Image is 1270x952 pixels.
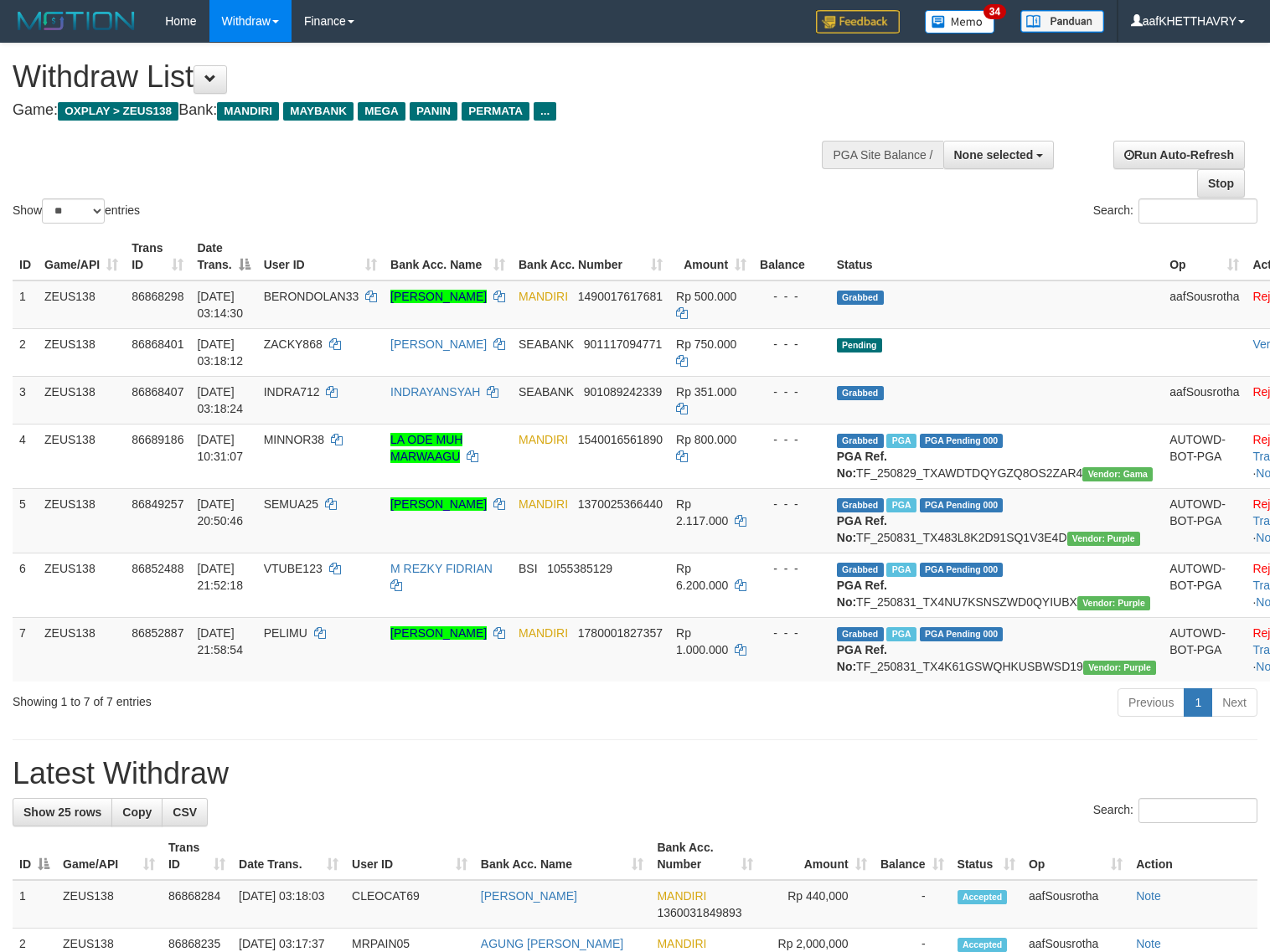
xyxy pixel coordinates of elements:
span: Grabbed [837,498,884,512]
th: Action [1129,832,1257,880]
span: MANDIRI [519,290,568,303]
span: [DATE] 21:52:18 [197,562,243,592]
span: BSI [519,562,538,575]
th: Op: activate to sort column ascending [1163,233,1246,280]
td: ZEUS138 [56,880,162,929]
span: Marked by aafsolysreylen [886,627,916,641]
th: Bank Acc. Number: activate to sort column ascending [512,233,669,280]
span: ... [534,102,556,121]
th: Bank Acc. Number: activate to sort column ascending [650,832,760,880]
td: 1 [13,280,38,329]
span: Grabbed [837,563,884,577]
td: 3 [13,376,38,424]
span: Rp 500.000 [676,290,736,303]
span: MANDIRI [519,497,568,511]
span: Copy 1360031849893 to clipboard [657,906,741,919]
td: ZEUS138 [38,553,125,617]
div: - - - [760,560,823,577]
span: Grabbed [837,291,884,305]
td: aafSousrotha [1163,280,1246,329]
span: 86852887 [132,626,183,640]
td: 86868284 [162,880,232,929]
td: TF_250829_TXAWDTDQYGZQ8OS2ZAR4 [830,424,1163,488]
td: ZEUS138 [38,328,125,376]
span: Marked by aafkaynarin [886,434,916,448]
div: - - - [760,431,823,448]
h1: Latest Withdraw [13,757,1257,790]
td: 5 [13,488,38,553]
button: None selected [943,141,1055,169]
a: [PERSON_NAME] [481,889,577,903]
span: Grabbed [837,627,884,641]
span: Copy 901089242339 to clipboard [584,385,662,399]
span: Vendor URL: https://trx4.1velocity.biz [1067,532,1140,546]
div: - - - [760,336,823,352]
label: Show entries [13,198,140,224]
span: Marked by aafsolysreylen [886,563,916,577]
span: 86849257 [132,497,183,511]
span: PGA Pending [920,627,1004,641]
span: [DATE] 03:18:24 [197,385,243,415]
th: Status: activate to sort column ascending [951,832,1022,880]
span: 86868298 [132,290,183,303]
input: Search: [1138,798,1257,823]
img: MOTION_logo.png [13,8,140,33]
span: MANDIRI [217,102,279,121]
a: Previous [1118,688,1185,717]
span: 86852488 [132,562,183,575]
span: Rp 351.000 [676,385,736,399]
img: Feedback.jpg [816,10,900,33]
span: PGA Pending [920,563,1004,577]
a: Stop [1197,169,1245,198]
td: 1 [13,880,56,929]
th: Game/API: activate to sort column ascending [56,832,162,880]
a: Note [1136,937,1161,950]
th: Date Trans.: activate to sort column descending [190,233,256,280]
th: Op: activate to sort column ascending [1022,832,1129,880]
input: Search: [1138,198,1257,224]
span: Rp 800.000 [676,433,736,446]
td: AUTOWD-BOT-PGA [1163,488,1246,553]
td: TF_250831_TX4NU7KSNSZWD0QYIUBX [830,553,1163,617]
span: Copy 1540016561890 to clipboard [578,433,663,446]
td: TF_250831_TX4K61GSWQHKUSBWSD19 [830,617,1163,682]
h1: Withdraw List [13,60,830,94]
td: ZEUS138 [38,488,125,553]
a: [PERSON_NAME] [390,497,487,511]
span: PGA Pending [920,498,1004,512]
a: Run Auto-Refresh [1113,141,1245,169]
td: AUTOWD-BOT-PGA [1163,424,1246,488]
span: Grabbed [837,386,884,400]
th: Trans ID: activate to sort column ascending [125,233,190,280]
div: - - - [760,496,823,512]
span: 34 [983,4,1006,19]
span: BERONDOLAN33 [264,290,359,303]
label: Search: [1093,798,1257,823]
span: Rp 2.117.000 [676,497,728,527]
span: Pending [837,338,882,352]
span: PERMATA [462,102,529,121]
span: Copy 901117094771 to clipboard [584,337,662,351]
th: Status [830,233,1163,280]
span: CSV [173,805,197,819]
span: MANDIRI [519,626,568,640]
img: panduan.png [1020,10,1104,33]
span: [DATE] 03:14:30 [197,290,243,320]
span: Accepted [958,938,1008,952]
span: Vendor URL: https://trx31.1velocity.biz [1082,467,1153,481]
a: 1 [1184,688,1212,717]
a: M REZKY FIDRIAN [390,562,493,575]
span: [DATE] 03:18:12 [197,337,243,368]
span: ZACKY868 [264,337,323,351]
span: MANDIRI [657,937,706,950]
a: [PERSON_NAME] [390,337,487,351]
b: PGA Ref. No: [837,643,887,673]
span: [DATE] 10:31:07 [197,433,243,463]
span: INDRA712 [264,385,320,399]
td: CLEOCAT69 [345,880,474,929]
span: Accepted [958,890,1008,904]
th: Bank Acc. Name: activate to sort column ascending [474,832,651,880]
a: AGUNG [PERSON_NAME] [481,937,623,950]
td: aafSousrotha [1163,376,1246,424]
span: 86868407 [132,385,183,399]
